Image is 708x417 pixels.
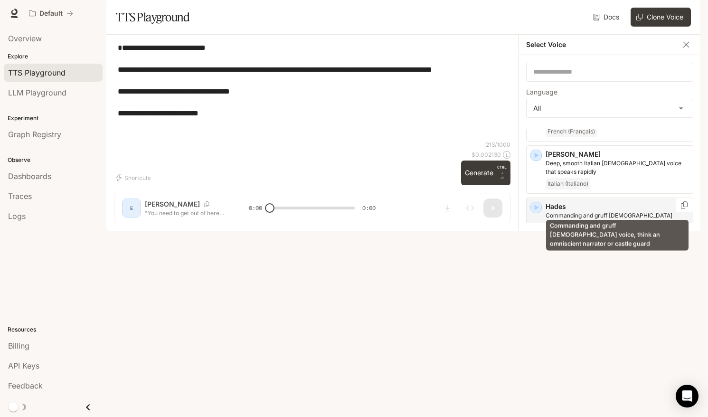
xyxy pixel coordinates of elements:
span: French (Français) [546,126,597,137]
button: Clone Voice [631,8,691,27]
span: Italian (Italiano) [546,178,590,190]
div: All [527,99,693,117]
button: Shortcuts [114,170,154,185]
div: Commanding and gruff [DEMOGRAPHIC_DATA] voice, think an omniscient narrator or castle guard [546,220,689,251]
p: CTRL + [497,164,507,176]
h1: TTS Playground [116,8,189,27]
p: Commanding and gruff male voice, think an omniscient narrator or castle guard [546,211,689,228]
p: Default [39,9,63,18]
a: Docs [591,8,623,27]
button: GenerateCTRL +⏎ [461,161,510,185]
p: ⏎ [497,164,507,181]
p: Language [526,89,557,95]
p: Hades [546,202,689,211]
button: All workspaces [25,4,77,23]
button: Copy Voice ID [680,201,689,209]
p: [PERSON_NAME] [546,150,689,159]
div: Open Intercom Messenger [676,385,699,408]
p: Deep, smooth Italian male voice that speaks rapidly [546,159,689,176]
